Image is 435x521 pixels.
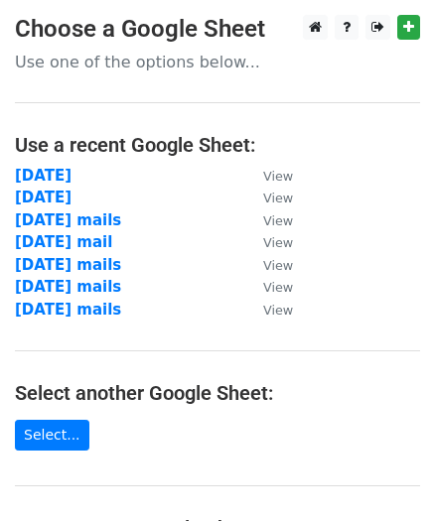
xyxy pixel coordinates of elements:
small: View [263,235,293,250]
small: View [263,191,293,205]
h4: Use a recent Google Sheet: [15,133,420,157]
small: View [263,303,293,318]
a: View [243,256,293,274]
small: View [263,258,293,273]
h3: Choose a Google Sheet [15,15,420,44]
a: [DATE] [15,167,72,185]
a: View [243,189,293,206]
a: [DATE] mails [15,256,121,274]
a: [DATE] mail [15,233,112,251]
iframe: Chat Widget [336,426,435,521]
small: View [263,213,293,228]
small: View [263,280,293,295]
a: View [243,278,293,296]
a: Select... [15,420,89,451]
a: [DATE] mails [15,301,121,319]
a: [DATE] [15,189,72,206]
h4: Select another Google Sheet: [15,381,420,405]
a: View [243,211,293,229]
p: Use one of the options below... [15,52,420,72]
a: View [243,233,293,251]
a: [DATE] mails [15,211,121,229]
small: View [263,169,293,184]
a: View [243,301,293,319]
a: [DATE] mails [15,278,121,296]
a: View [243,167,293,185]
